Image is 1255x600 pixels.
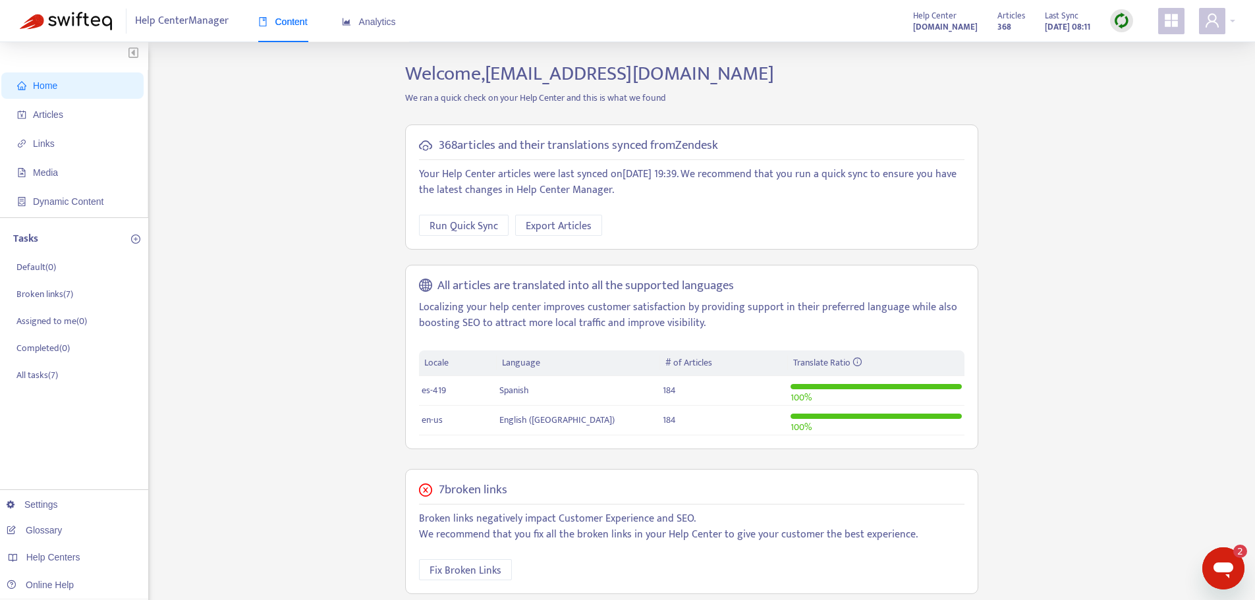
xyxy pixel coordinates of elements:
[7,525,62,535] a: Glossary
[1113,13,1130,29] img: sync.dc5367851b00ba804db3.png
[33,80,57,91] span: Home
[13,231,38,247] p: Tasks
[430,218,498,234] span: Run Quick Sync
[660,350,787,376] th: # of Articles
[258,16,308,27] span: Content
[1204,13,1220,28] span: user
[33,196,103,207] span: Dynamic Content
[1045,20,1090,34] strong: [DATE] 08:11
[16,341,70,355] p: Completed ( 0 )
[1163,13,1179,28] span: appstore
[342,17,351,26] span: area-chart
[663,383,676,398] span: 184
[405,57,774,90] span: Welcome, [EMAIL_ADDRESS][DOMAIN_NAME]
[499,412,615,427] span: English ([GEOGRAPHIC_DATA])
[997,9,1025,23] span: Articles
[437,279,734,294] h5: All articles are translated into all the supported languages
[419,511,964,543] p: Broken links negatively impact Customer Experience and SEO. We recommend that you fix all the bro...
[33,109,63,120] span: Articles
[439,483,507,498] h5: 7 broken links
[17,110,26,119] span: account-book
[16,260,56,274] p: Default ( 0 )
[7,580,74,590] a: Online Help
[16,314,87,328] p: Assigned to me ( 0 )
[16,368,58,382] p: All tasks ( 7 )
[17,197,26,206] span: container
[913,20,978,34] strong: [DOMAIN_NAME]
[395,91,988,105] p: We ran a quick check on your Help Center and this is what we found
[997,20,1011,34] strong: 368
[16,287,73,301] p: Broken links ( 7 )
[913,9,957,23] span: Help Center
[20,12,112,30] img: Swifteq
[791,390,812,405] span: 100 %
[7,499,58,510] a: Settings
[131,234,140,244] span: plus-circle
[663,412,676,427] span: 184
[17,139,26,148] span: link
[419,279,432,294] span: global
[422,383,446,398] span: es-419
[135,9,229,34] span: Help Center Manager
[33,167,58,178] span: Media
[791,420,812,435] span: 100 %
[430,562,501,579] span: Fix Broken Links
[17,81,26,90] span: home
[342,16,396,27] span: Analytics
[419,139,432,152] span: cloud-sync
[419,559,512,580] button: Fix Broken Links
[497,350,660,376] th: Language
[422,412,443,427] span: en-us
[1202,547,1244,589] iframe: Button to launch messaging window, 2 unread messages
[1045,9,1078,23] span: Last Sync
[439,138,718,153] h5: 368 articles and their translations synced from Zendesk
[33,138,55,149] span: Links
[26,552,80,562] span: Help Centers
[793,356,959,370] div: Translate Ratio
[526,218,592,234] span: Export Articles
[913,19,978,34] a: [DOMAIN_NAME]
[17,168,26,177] span: file-image
[419,483,432,497] span: close-circle
[515,215,602,236] button: Export Articles
[499,383,529,398] span: Spanish
[419,167,964,198] p: Your Help Center articles were last synced on [DATE] 19:39 . We recommend that you run a quick sy...
[258,17,267,26] span: book
[419,300,964,331] p: Localizing your help center improves customer satisfaction by providing support in their preferre...
[419,215,509,236] button: Run Quick Sync
[1221,545,1247,558] iframe: Number of unread messages
[419,350,497,376] th: Locale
